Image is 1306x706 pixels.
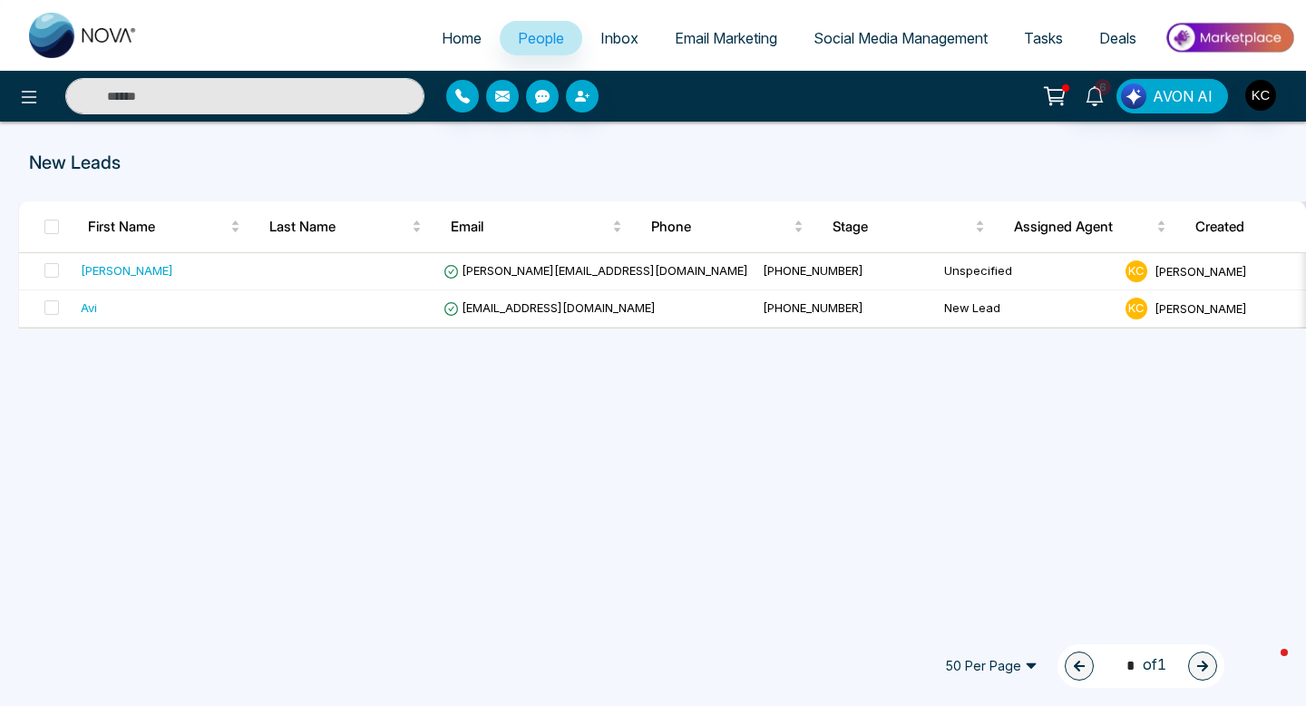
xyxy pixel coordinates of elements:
[451,216,609,238] span: Email
[1024,29,1063,47] span: Tasks
[814,29,988,47] span: Social Media Management
[651,216,790,238] span: Phone
[443,263,748,278] span: [PERSON_NAME][EMAIL_ADDRESS][DOMAIN_NAME]
[937,253,1118,290] td: Unspecified
[1244,644,1288,688] iframe: Intercom live chat
[1116,79,1228,113] button: AVON AI
[1155,300,1247,315] span: [PERSON_NAME]
[424,21,500,55] a: Home
[1014,216,1153,238] span: Assigned Agent
[582,21,657,55] a: Inbox
[600,29,638,47] span: Inbox
[1126,298,1147,319] span: K C
[999,201,1181,252] th: Assigned Agent
[255,201,436,252] th: Last Name
[436,201,637,252] th: Email
[763,263,863,278] span: [PHONE_NUMBER]
[937,290,1118,328] td: New Lead
[795,21,1006,55] a: Social Media Management
[657,21,795,55] a: Email Marketing
[1116,653,1166,678] span: of 1
[1164,17,1295,58] img: Market-place.gif
[73,201,255,252] th: First Name
[1081,21,1155,55] a: Deals
[500,21,582,55] a: People
[29,13,138,58] img: Nova CRM Logo
[675,29,777,47] span: Email Marketing
[1095,79,1111,95] span: 6
[1153,85,1213,107] span: AVON AI
[443,300,656,315] span: [EMAIL_ADDRESS][DOMAIN_NAME]
[1099,29,1136,47] span: Deals
[763,300,863,315] span: [PHONE_NUMBER]
[1006,21,1081,55] a: Tasks
[269,216,408,238] span: Last Name
[1121,83,1146,109] img: Lead Flow
[932,652,1050,681] span: 50 Per Page
[818,201,999,252] th: Stage
[81,299,97,317] div: Avi
[637,201,818,252] th: Phone
[81,261,173,279] div: [PERSON_NAME]
[833,216,971,238] span: Stage
[518,29,564,47] span: People
[1073,79,1116,111] a: 6
[1245,80,1276,111] img: User Avatar
[442,29,482,47] span: Home
[1155,263,1247,278] span: [PERSON_NAME]
[29,149,1277,176] p: New Leads
[88,216,227,238] span: First Name
[1126,260,1147,282] span: K C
